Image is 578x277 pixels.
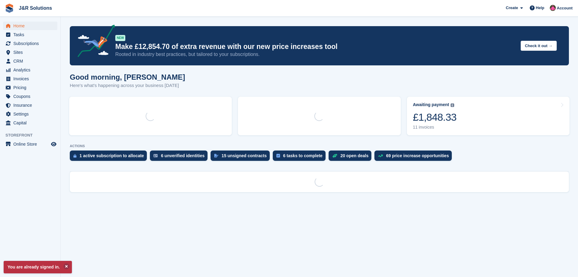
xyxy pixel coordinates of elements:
p: Rooted in industry best practices, but tailored to your subscriptions. [115,51,516,58]
div: Awaiting payment [413,102,449,107]
a: Preview store [50,140,57,148]
a: menu [3,22,57,30]
span: Home [13,22,50,30]
span: Create [506,5,518,11]
div: 11 invoices [413,125,457,130]
a: menu [3,119,57,127]
div: 6 unverified identities [161,153,204,158]
a: 6 unverified identities [150,151,211,164]
span: Account [557,5,573,11]
a: 6 tasks to complete [273,151,329,164]
a: menu [3,39,57,48]
img: task-75834270c22a3079a89374b754ae025e5fb1db73e45f91037f5363f120a921f8.svg [276,154,280,158]
span: Subscriptions [13,39,50,48]
span: Settings [13,110,50,118]
span: Insurance [13,101,50,109]
span: Coupons [13,92,50,101]
a: menu [3,74,57,83]
a: 69 price increase opportunities [374,151,455,164]
a: menu [3,66,57,74]
span: Online Store [13,140,50,148]
div: 15 unsigned contracts [221,153,267,158]
div: 69 price increase opportunities [386,153,449,158]
a: menu [3,48,57,57]
p: ACTIONS [70,144,569,148]
a: J&R Solutions [16,3,54,13]
img: contract_signature_icon-13c848040528278c33f63329250d36e43548de30e8caae1d1a13099fd9432cc5.svg [214,154,218,158]
a: menu [3,92,57,101]
span: Tasks [13,30,50,39]
span: Pricing [13,83,50,92]
a: menu [3,83,57,92]
p: Here's what's happening across your business [DATE] [70,82,185,89]
img: stora-icon-8386f47178a22dfd0bd8f6a31ec36ba5ce8667c1dd55bd0f319d3a0aa187defe.svg [5,4,14,13]
div: 6 tasks to complete [283,153,323,158]
a: menu [3,110,57,118]
a: 20 open deals [329,151,375,164]
a: menu [3,57,57,65]
img: price_increase_opportunities-93ffe204e8149a01c8c9dc8f82e8f89637d9d84a8eef4429ea346261dce0b2c0.svg [378,154,383,157]
img: active_subscription_to_allocate_icon-d502201f5373d7db506a760aba3b589e785aa758c864c3986d89f69b8ff3... [73,154,76,158]
div: NEW [115,35,125,41]
a: menu [3,140,57,148]
span: Help [536,5,544,11]
a: menu [3,30,57,39]
a: 15 unsigned contracts [211,151,273,164]
img: icon-info-grey-7440780725fd019a000dd9b08b2336e03edf1995a4989e88bcd33f0948082b44.svg [451,103,454,107]
img: Julie Morgan [550,5,556,11]
h1: Good morning, [PERSON_NAME] [70,73,185,81]
span: CRM [13,57,50,65]
span: Analytics [13,66,50,74]
img: verify_identity-adf6edd0f0f0b5bbfe63781bf79b02c33cf7c696d77639b501bdc392416b5a36.svg [154,154,158,158]
div: £1,848.33 [413,111,457,123]
p: You are already signed in. [4,261,72,273]
a: menu [3,101,57,109]
a: Awaiting payment £1,848.33 11 invoices [407,97,570,135]
span: Sites [13,48,50,57]
a: 1 active subscription to allocate [70,151,150,164]
span: Capital [13,119,50,127]
div: 1 active subscription to allocate [79,153,144,158]
span: Invoices [13,74,50,83]
p: Make £12,854.70 of extra revenue with our new price increases tool [115,42,516,51]
button: Check it out → [521,41,557,51]
img: price-adjustments-announcement-icon-8257ccfd72463d97f412b2fc003d46551f7dbcb40ab6d574587a9cd5c0d94... [73,25,115,59]
div: 20 open deals [340,153,369,158]
span: Storefront [5,132,60,138]
img: deal-1b604bf984904fb50ccaf53a9ad4b4a5d6e5aea283cecdc64d6e3604feb123c2.svg [332,154,337,158]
